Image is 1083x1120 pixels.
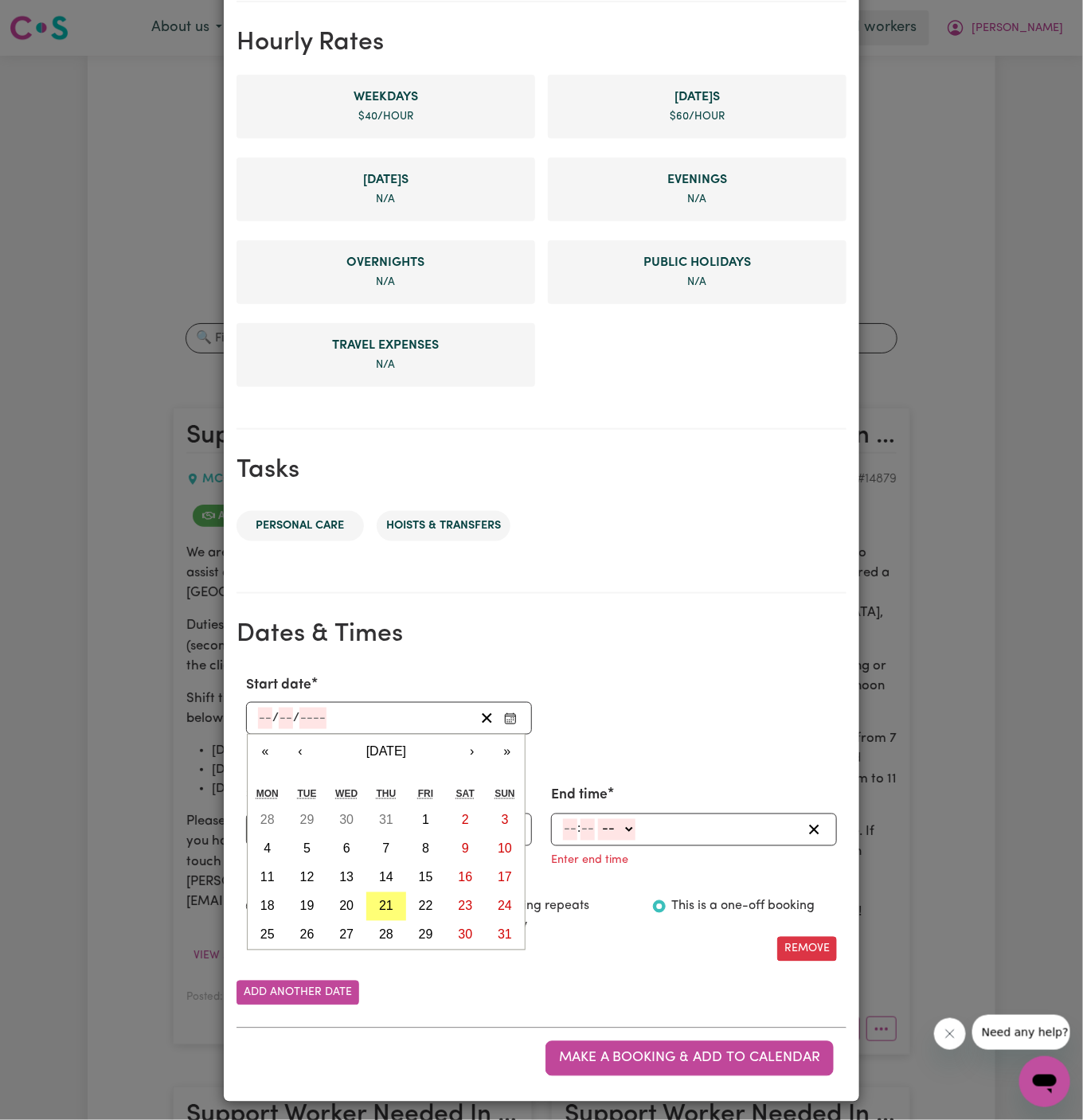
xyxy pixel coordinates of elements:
[670,111,725,122] span: $ 60 /hour
[287,806,327,835] button: July 29, 2025
[272,712,279,726] span: /
[377,194,396,205] span: not specified
[260,871,275,884] abbr: August 11, 2025
[458,900,472,913] abbr: August 23, 2025
[366,921,406,950] button: August 28, 2025
[248,921,287,950] button: August 25, 2025
[249,170,522,189] span: Sunday rate
[237,28,846,58] h2: Hourly Rates
[485,892,525,921] button: August 24, 2025
[455,735,490,770] button: ›
[446,835,486,864] button: August 9, 2025
[379,814,393,827] abbr: July 31, 2025
[358,111,413,122] span: $ 40 /hour
[462,842,469,856] abbr: August 9, 2025
[446,892,486,921] button: August 23, 2025
[563,819,577,841] input: --
[383,842,390,856] abbr: August 7, 2025
[379,928,393,942] abbr: August 28, 2025
[688,277,707,287] span: not specified
[485,835,525,864] button: August 10, 2025
[499,708,522,729] button: Enter Start date
[561,170,834,189] span: Evening rate
[287,921,327,950] button: August 26, 2025
[248,835,287,864] button: August 4, 2025
[287,864,327,892] button: August 12, 2025
[406,835,446,864] button: August 8, 2025
[377,789,397,800] abbr: Thursday
[366,892,406,921] button: August 21, 2025
[672,897,815,916] label: This is a one-off booking
[326,806,366,835] button: July 30, 2025
[366,806,406,835] button: July 31, 2025
[318,735,455,770] button: [DATE]
[379,900,393,913] abbr: August 21, 2025
[545,1041,834,1076] button: Make a booking & add to calendar
[934,1018,966,1050] iframe: Close message
[485,921,525,950] button: August 31, 2025
[559,1052,820,1065] span: Make a booking & add to calendar
[237,455,846,486] h2: Tasks
[339,900,354,913] abbr: August 20, 2025
[419,871,433,884] abbr: August 15, 2025
[446,921,486,950] button: August 30, 2025
[249,336,522,355] span: Travel Expense rate
[1019,1056,1070,1107] iframe: Button to launch messaging window
[485,864,525,892] button: August 17, 2025
[422,814,429,827] abbr: August 1, 2025
[248,864,287,892] button: August 11, 2025
[335,789,358,800] abbr: Wednesday
[777,937,837,962] button: Remove this date/time
[462,814,469,827] abbr: August 2, 2025
[339,814,354,827] abbr: July 30, 2025
[298,789,317,800] abbr: Tuesday
[326,864,366,892] button: August 13, 2025
[258,708,272,729] input: --
[406,806,446,835] button: August 1, 2025
[406,864,446,892] button: August 15, 2025
[264,842,271,856] abbr: August 4, 2025
[458,928,472,942] abbr: August 30, 2025
[406,921,446,950] button: August 29, 2025
[422,842,429,856] abbr: August 8, 2025
[498,928,512,942] abbr: August 31, 2025
[366,835,406,864] button: August 7, 2025
[468,897,633,935] label: This booking repeats fortnightly
[377,277,396,287] span: not specified
[326,921,366,950] button: August 27, 2025
[972,1015,1070,1050] iframe: Message from company
[249,88,522,107] span: Weekday rate
[279,708,293,729] input: --
[456,789,475,800] abbr: Saturday
[303,842,311,856] abbr: August 5, 2025
[498,900,512,913] abbr: August 24, 2025
[379,871,393,884] abbr: August 14, 2025
[498,842,512,856] abbr: August 10, 2025
[502,814,509,827] abbr: August 3, 2025
[377,511,510,541] li: Hoists & transfers
[495,789,514,800] abbr: Sunday
[246,786,310,806] label: Start time
[246,675,311,696] label: Start date
[287,892,327,921] button: August 19, 2025
[561,88,834,107] span: Saturday rate
[248,806,287,835] button: July 28, 2025
[299,708,326,729] input: ----
[418,789,433,800] abbr: Friday
[377,360,396,370] span: not specified
[419,900,433,913] abbr: August 22, 2025
[551,786,608,806] label: End time
[446,864,486,892] button: August 16, 2025
[561,253,834,272] span: Public Holiday rate
[339,871,354,884] abbr: August 13, 2025
[446,806,486,835] button: August 2, 2025
[283,735,318,770] button: ‹
[300,900,315,913] abbr: August 19, 2025
[485,806,525,835] button: August 3, 2025
[260,928,275,942] abbr: August 25, 2025
[406,892,446,921] button: August 22, 2025
[419,928,433,942] abbr: August 29, 2025
[475,708,499,729] button: Clear Start date
[237,511,364,541] li: Personal care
